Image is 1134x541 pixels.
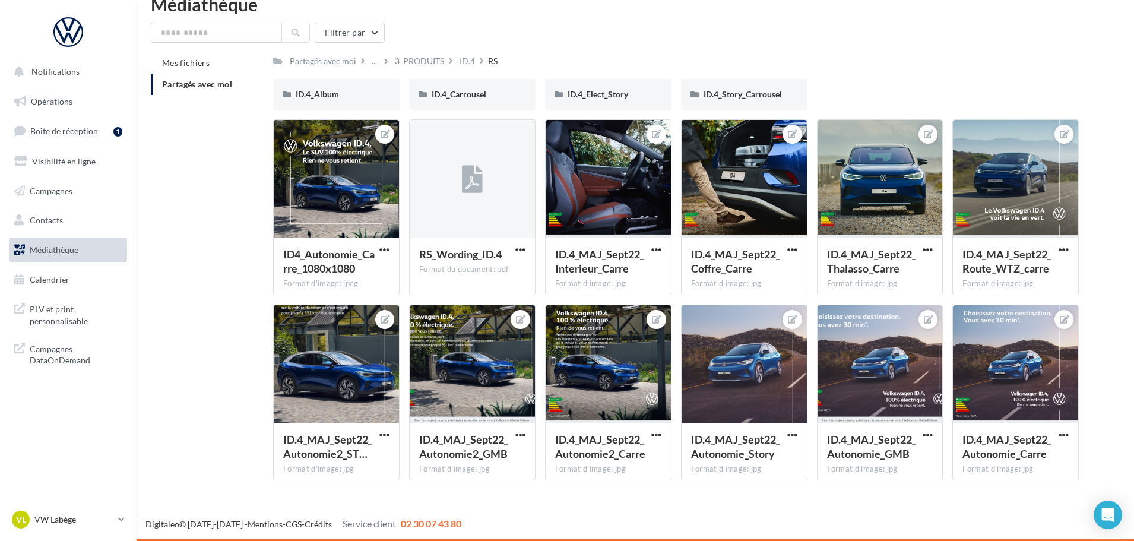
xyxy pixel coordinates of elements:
span: Campagnes DataOnDemand [30,341,122,366]
span: ID.4_MAJ_Sept22_Autonomie2_STORY [283,433,372,460]
span: ID.4_MAJ_Sept22_Interieur_Carre [555,248,644,275]
div: Format d'image: jpg [962,279,1069,289]
a: Digitaleo [145,519,179,529]
span: VL [16,514,26,526]
span: ID.4_MAJ_Sept22_Thalasso_Carre [827,248,916,275]
a: CGS [286,519,302,529]
span: Médiathèque [30,245,78,255]
span: Mes fichiers [162,58,210,68]
span: Visibilité en ligne [32,156,96,166]
span: ID.4_MAJ_Sept22_Autonomie2_GMB [419,433,508,460]
span: ID.4_Story_Carrousel [704,89,782,99]
a: Calendrier [7,267,129,292]
span: ID.4_MAJ_Sept22_Autonomie_Story [691,433,780,460]
span: ID.4_MAJ_Sept22_Coffre_Carre [691,248,780,275]
div: 1 [113,127,122,137]
span: ID.4_MAJ_Sept22_Autonomie_GMB [827,433,916,460]
span: RS_Wording_ID.4 [419,248,502,261]
div: Format d'image: jpg [419,464,525,474]
div: Format d'image: jpg [691,279,797,289]
a: PLV et print personnalisable [7,296,129,331]
div: Open Intercom Messenger [1094,501,1122,529]
a: Campagnes [7,179,129,204]
span: ID.4_Elect_Story [568,89,628,99]
a: Mentions [248,519,283,529]
span: © [DATE]-[DATE] - - - [145,519,461,529]
div: Format d'image: jpeg [283,279,389,289]
button: Notifications [7,59,125,84]
span: Contacts [30,215,63,225]
div: Format du document: pdf [419,264,525,275]
span: ID.4_MAJ_Sept22_Autonomie2_Carre [555,433,645,460]
div: ... [369,53,379,69]
div: Format d'image: jpg [691,464,797,474]
span: Opérations [31,96,72,106]
span: Service client [343,518,396,529]
span: 02 30 07 43 80 [401,518,461,529]
p: VW Labège [34,514,113,526]
div: Format d'image: jpg [555,464,661,474]
span: Calendrier [30,274,69,284]
div: Partagés avec moi [290,55,356,67]
a: Boîte de réception1 [7,118,129,144]
div: 3_PRODUITS [395,55,444,67]
a: Crédits [305,519,332,529]
span: ID.4_MAJ_Sept22_Autonomie_Carre [962,433,1051,460]
span: ID4_Autonomie_Carre_1080x1080 [283,248,375,275]
div: ID.4 [460,55,475,67]
a: Opérations [7,89,129,114]
div: Format d'image: jpg [962,464,1069,474]
span: ID.4_Album [296,89,339,99]
a: Contacts [7,208,129,233]
span: PLV et print personnalisable [30,301,122,327]
div: RS [488,55,498,67]
a: Médiathèque [7,238,129,262]
div: Format d'image: jpg [283,464,389,474]
span: Notifications [31,67,80,77]
span: Partagés avec moi [162,79,232,89]
span: Campagnes [30,185,72,195]
div: Format d'image: jpg [827,279,933,289]
span: ID.4_Carrousel [432,89,486,99]
a: Campagnes DataOnDemand [7,336,129,371]
a: VL VW Labège [9,508,127,531]
button: Filtrer par [315,23,385,43]
div: Format d'image: jpg [555,279,661,289]
div: Format d'image: jpg [827,464,933,474]
span: ID.4_MAJ_Sept22_Route_WTZ_carre [962,248,1051,275]
a: Visibilité en ligne [7,149,129,174]
span: Boîte de réception [30,126,98,136]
